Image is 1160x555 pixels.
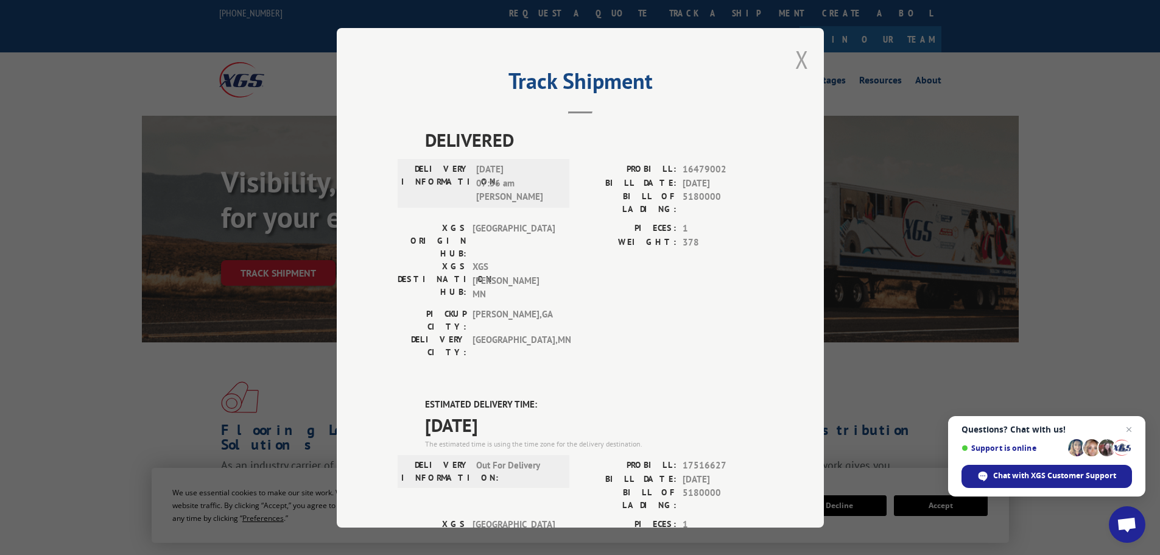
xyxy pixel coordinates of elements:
div: Chat with XGS Customer Support [961,465,1132,488]
span: [GEOGRAPHIC_DATA] [473,222,555,260]
div: The estimated time is using the time zone for the delivery destination. [425,439,763,450]
span: [GEOGRAPHIC_DATA] , MN [473,333,555,358]
span: [DATE] [683,176,763,190]
span: Chat with XGS Customer Support [993,470,1116,481]
span: 1 [683,518,763,532]
label: ESTIMATED DELIVERY TIME: [425,397,763,411]
label: BILL DATE: [580,472,677,486]
span: 378 [683,235,763,249]
label: PIECES: [580,518,677,532]
label: XGS ORIGIN HUB: [398,222,466,260]
label: PICKUP CITY: [398,307,466,333]
span: 5180000 [683,190,763,216]
label: BILL DATE: [580,176,677,190]
label: PROBILL: [580,163,677,177]
div: Open chat [1109,506,1145,543]
span: [DATE] [425,411,763,439]
span: [PERSON_NAME] , GA [473,307,555,333]
label: XGS DESTINATION HUB: [398,260,466,302]
span: 17516627 [683,459,763,473]
span: [DATE] [683,472,763,486]
span: [DATE] 07:56 am [PERSON_NAME] [476,163,558,204]
span: Close chat [1122,422,1136,437]
label: PIECES: [580,222,677,236]
label: BILL OF LADING: [580,486,677,512]
label: DELIVERY INFORMATION: [401,459,470,484]
label: WEIGHT: [580,235,677,249]
span: DELIVERED [425,126,763,154]
span: 16479002 [683,163,763,177]
button: Close modal [795,43,809,76]
label: BILL OF LADING: [580,190,677,216]
label: DELIVERY CITY: [398,333,466,358]
h2: Track Shipment [398,72,763,96]
label: DELIVERY INFORMATION: [401,163,470,204]
span: 5180000 [683,486,763,512]
label: PROBILL: [580,459,677,473]
span: XGS [PERSON_NAME] MN [473,260,555,302]
span: Out For Delivery [476,459,558,484]
span: Questions? Chat with us! [961,425,1132,434]
span: Support is online [961,444,1064,453]
span: 1 [683,222,763,236]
